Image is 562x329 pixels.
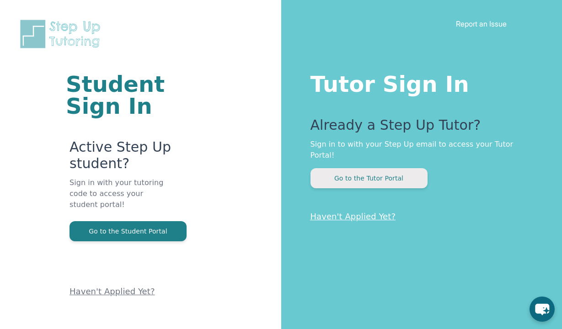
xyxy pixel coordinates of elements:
[66,73,171,117] h1: Student Sign In
[310,117,526,139] p: Already a Step Up Tutor?
[310,69,526,95] h1: Tutor Sign In
[530,297,555,322] button: chat-button
[70,221,187,241] button: Go to the Student Portal
[310,139,526,161] p: Sign in to with your Step Up email to access your Tutor Portal!
[70,287,155,296] a: Haven't Applied Yet?
[310,212,396,221] a: Haven't Applied Yet?
[310,174,428,182] a: Go to the Tutor Portal
[70,177,171,221] p: Sign in with your tutoring code to access your student portal!
[70,227,187,235] a: Go to the Student Portal
[456,19,507,28] a: Report an Issue
[70,139,171,177] p: Active Step Up student?
[310,168,428,188] button: Go to the Tutor Portal
[18,18,106,50] img: Step Up Tutoring horizontal logo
